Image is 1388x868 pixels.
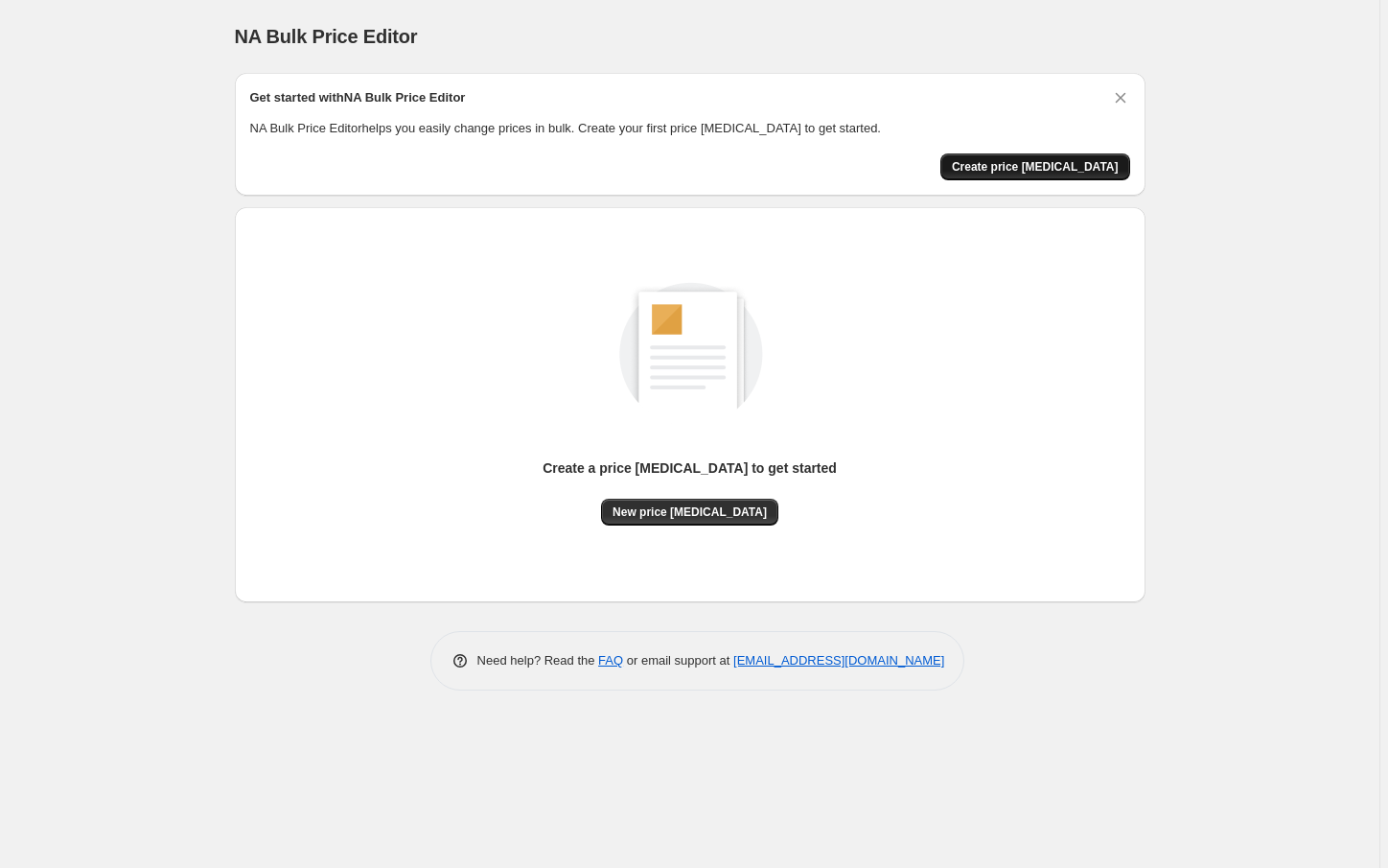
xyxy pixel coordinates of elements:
button: Dismiss card [1111,88,1130,107]
button: New price [MEDICAL_DATA] [601,499,778,526]
p: Create a price [MEDICAL_DATA] to get started [543,458,837,478]
span: Need help? Read the [477,653,599,668]
span: NA Bulk Price Editor [235,26,418,47]
span: or email support at [623,653,733,668]
p: NA Bulk Price Editor helps you easily change prices in bulk. Create your first price [MEDICAL_DAT... [250,119,1130,138]
span: Create price [MEDICAL_DATA] [952,159,1119,175]
span: New price [MEDICAL_DATA] [613,504,767,520]
button: Create price change job [940,153,1130,180]
h2: Get started with NA Bulk Price Editor [250,88,466,107]
a: [EMAIL_ADDRESS][DOMAIN_NAME] [733,653,944,668]
a: FAQ [598,653,623,668]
